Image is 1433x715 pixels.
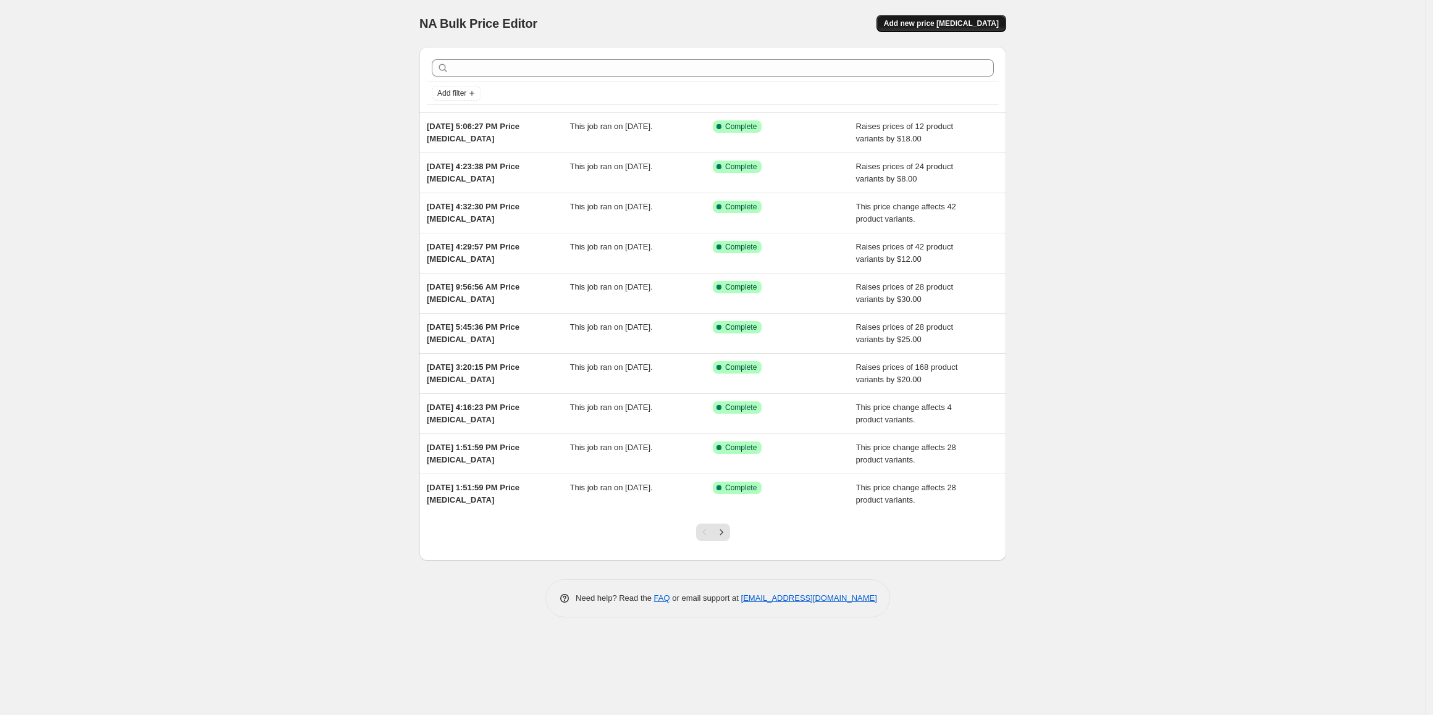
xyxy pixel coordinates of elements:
button: Add new price [MEDICAL_DATA] [876,15,1006,32]
span: [DATE] 5:45:36 PM Price [MEDICAL_DATA] [427,322,519,344]
span: This job ran on [DATE]. [570,162,653,171]
a: [EMAIL_ADDRESS][DOMAIN_NAME] [741,593,877,603]
span: Complete [725,242,757,252]
span: [DATE] 1:51:59 PM Price [MEDICAL_DATA] [427,483,519,504]
span: [DATE] 3:20:15 PM Price [MEDICAL_DATA] [427,362,519,384]
span: Complete [725,322,757,332]
span: This job ran on [DATE]. [570,362,653,372]
a: FAQ [654,593,670,603]
span: Raises prices of 28 product variants by $30.00 [856,282,954,304]
span: or email support at [670,593,741,603]
span: Raises prices of 12 product variants by $18.00 [856,122,954,143]
span: [DATE] 9:56:56 AM Price [MEDICAL_DATA] [427,282,519,304]
span: This price change affects 28 product variants. [856,483,956,504]
span: This price change affects 28 product variants. [856,443,956,464]
span: Complete [725,362,757,372]
span: [DATE] 4:23:38 PM Price [MEDICAL_DATA] [427,162,519,183]
span: This job ran on [DATE]. [570,443,653,452]
span: Add filter [437,88,466,98]
nav: Pagination [696,524,730,541]
span: [DATE] 4:32:30 PM Price [MEDICAL_DATA] [427,202,519,224]
span: [DATE] 5:06:27 PM Price [MEDICAL_DATA] [427,122,519,143]
span: Complete [725,443,757,453]
button: Next [713,524,730,541]
span: This job ran on [DATE]. [570,202,653,211]
span: [DATE] 4:16:23 PM Price [MEDICAL_DATA] [427,403,519,424]
span: This job ran on [DATE]. [570,242,653,251]
span: Complete [725,483,757,493]
span: This job ran on [DATE]. [570,483,653,492]
span: NA Bulk Price Editor [419,17,537,30]
span: Complete [725,403,757,412]
span: Complete [725,282,757,292]
span: Complete [725,162,757,172]
span: This job ran on [DATE]. [570,322,653,332]
span: This job ran on [DATE]. [570,403,653,412]
span: Complete [725,202,757,212]
span: Raises prices of 28 product variants by $25.00 [856,322,954,344]
span: This price change affects 42 product variants. [856,202,956,224]
span: Raises prices of 168 product variants by $20.00 [856,362,958,384]
button: Add filter [432,86,481,101]
span: This price change affects 4 product variants. [856,403,952,424]
span: Need help? Read the [576,593,654,603]
span: This job ran on [DATE]. [570,122,653,131]
span: [DATE] 1:51:59 PM Price [MEDICAL_DATA] [427,443,519,464]
span: Raises prices of 42 product variants by $12.00 [856,242,954,264]
span: Add new price [MEDICAL_DATA] [884,19,999,28]
span: Complete [725,122,757,132]
span: Raises prices of 24 product variants by $8.00 [856,162,954,183]
span: This job ran on [DATE]. [570,282,653,291]
span: [DATE] 4:29:57 PM Price [MEDICAL_DATA] [427,242,519,264]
